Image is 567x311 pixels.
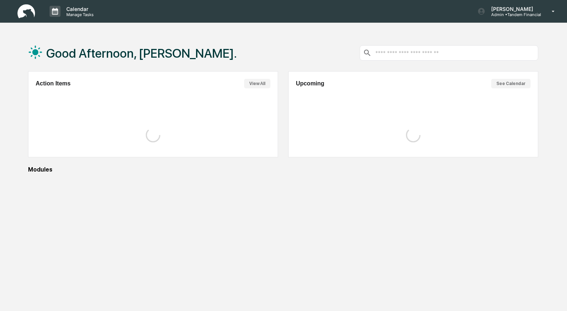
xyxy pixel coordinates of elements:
button: View All [244,79,270,88]
p: Admin • Tandem Financial [485,12,541,17]
p: Calendar [60,6,97,12]
p: Manage Tasks [60,12,97,17]
div: Modules [28,166,538,173]
button: See Calendar [491,79,531,88]
h1: Good Afternoon, [PERSON_NAME]. [46,46,237,61]
p: [PERSON_NAME] [485,6,541,12]
h2: Action Items [36,80,71,87]
h2: Upcoming [296,80,324,87]
img: logo [17,4,35,19]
